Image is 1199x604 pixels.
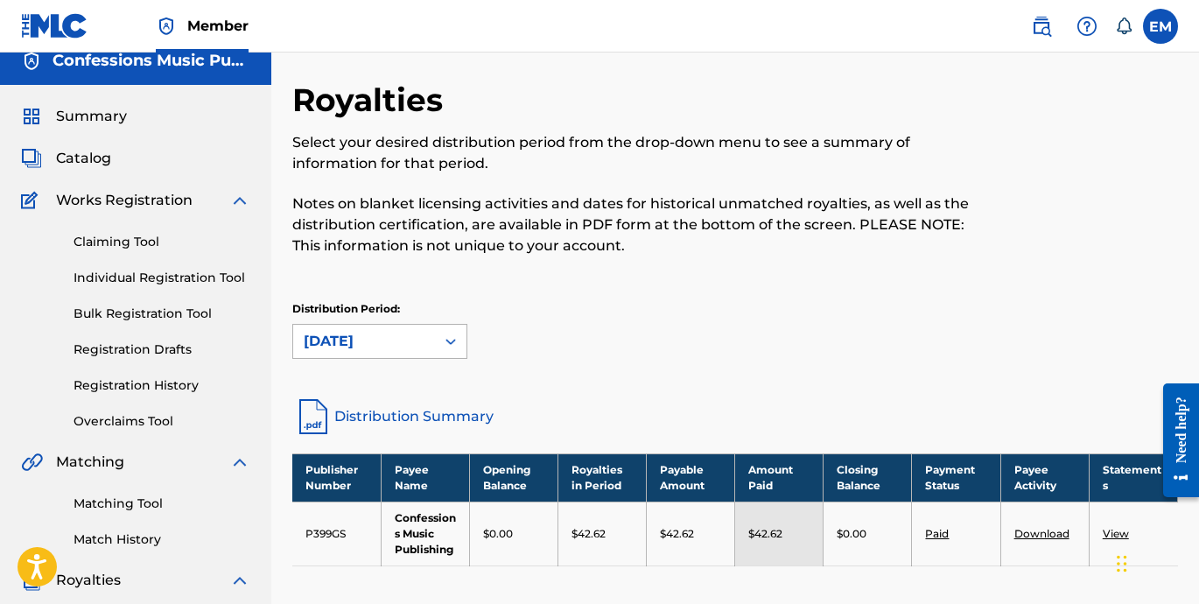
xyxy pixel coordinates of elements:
[74,341,250,359] a: Registration Drafts
[56,570,121,591] span: Royalties
[21,13,88,39] img: MLC Logo
[381,502,469,565] td: Confessions Music Publishing
[56,452,124,473] span: Matching
[381,453,469,502] th: Payee Name
[74,233,250,251] a: Claiming Tool
[292,396,1178,438] a: Distribution Summary
[292,81,452,120] h2: Royalties
[1150,370,1199,511] iframe: Resource Center
[292,301,467,317] p: Distribution Period:
[74,376,250,395] a: Registration History
[1076,16,1097,37] img: help
[1069,9,1104,44] div: Help
[1024,9,1059,44] a: Public Search
[56,106,127,127] span: Summary
[187,16,249,36] span: Member
[74,530,250,549] a: Match History
[292,453,381,502] th: Publisher Number
[925,527,949,540] a: Paid
[735,453,824,502] th: Amount Paid
[74,269,250,287] a: Individual Registration Tool
[912,453,1000,502] th: Payment Status
[660,526,694,542] p: $42.62
[21,106,127,127] a: SummarySummary
[21,452,43,473] img: Matching
[304,331,424,352] div: [DATE]
[824,453,912,502] th: Closing Balance
[74,305,250,323] a: Bulk Registration Tool
[1143,9,1178,44] div: User Menu
[21,51,42,72] img: Accounts
[229,452,250,473] img: expand
[21,106,42,127] img: Summary
[292,132,974,174] p: Select your desired distribution period from the drop-down menu to see a summary of information f...
[1103,527,1129,540] a: View
[1111,520,1199,604] iframe: Chat Widget
[21,570,42,591] img: Royalties
[483,526,513,542] p: $0.00
[571,526,606,542] p: $42.62
[748,526,782,542] p: $42.62
[837,526,866,542] p: $0.00
[56,148,111,169] span: Catalog
[21,148,111,169] a: CatalogCatalog
[1117,537,1127,590] div: Drag
[156,16,177,37] img: Top Rightsholder
[74,495,250,513] a: Matching Tool
[1089,453,1177,502] th: Statements
[74,412,250,431] a: Overclaims Tool
[1031,16,1052,37] img: search
[292,193,974,256] p: Notes on blanket licensing activities and dates for historical unmatched royalties, as well as th...
[21,190,44,211] img: Works Registration
[21,148,42,169] img: Catalog
[1115,18,1132,35] div: Notifications
[1014,527,1069,540] a: Download
[292,502,381,565] td: P399GS
[1000,453,1089,502] th: Payee Activity
[292,396,334,438] img: distribution-summary-pdf
[557,453,646,502] th: Royalties in Period
[469,453,557,502] th: Opening Balance
[647,453,735,502] th: Payable Amount
[53,51,250,71] h5: Confessions Music Publishing
[229,570,250,591] img: expand
[229,190,250,211] img: expand
[56,190,193,211] span: Works Registration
